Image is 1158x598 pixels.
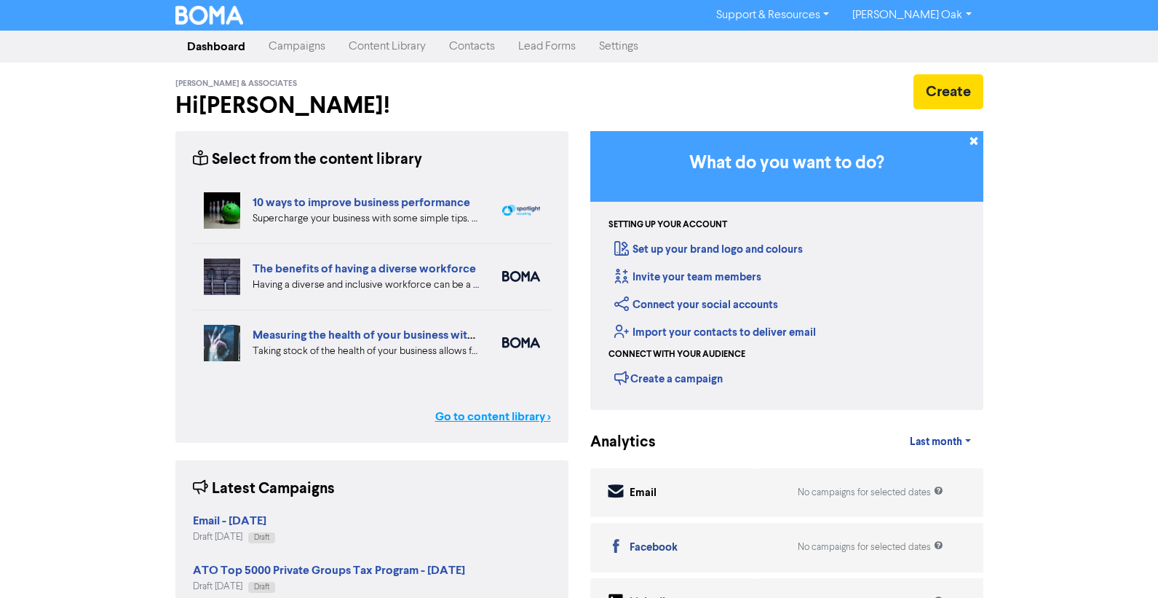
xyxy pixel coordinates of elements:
a: Settings [587,32,650,61]
a: Invite your team members [614,270,761,284]
div: Connect with your audience [608,348,745,361]
div: Latest Campaigns [193,478,335,500]
span: [PERSON_NAME] & Associates [175,79,297,89]
a: Set up your brand logo and colours [614,243,803,256]
a: The benefits of having a diverse workforce [253,261,476,276]
a: 10 ways to improve business performance [253,195,470,210]
span: Draft [254,583,269,591]
span: Last month [910,436,962,449]
a: Dashboard [175,32,257,61]
div: Analytics [590,431,638,454]
div: Getting Started in BOMA [590,131,983,410]
a: Go to content library > [435,408,551,425]
img: BOMA Logo [175,6,244,25]
div: Supercharge your business with some simple tips. Eliminate distractions & bad customers, get a pl... [253,211,480,227]
div: Select from the content library [193,149,422,171]
a: ATO Top 5000 Private Groups Tax Program - [DATE] [193,565,465,577]
a: Support & Resources [705,4,841,27]
div: No campaigns for selected dates [798,540,943,554]
a: Import your contacts to deliver email [614,326,816,339]
strong: Email - [DATE] [193,514,266,528]
a: Campaigns [257,32,337,61]
div: Create a campaign [614,367,723,389]
a: Measuring the health of your business with ratio measures [253,328,552,342]
div: Draft [DATE] [193,530,275,544]
a: [PERSON_NAME] Oak [841,4,983,27]
h2: Hi [PERSON_NAME] ! [175,92,568,119]
a: Email - [DATE] [193,516,266,527]
div: Draft [DATE] [193,580,465,594]
a: Last month [898,428,983,457]
a: Content Library [337,32,437,61]
div: Facebook [630,540,678,556]
img: spotlight [502,205,540,216]
button: Create [913,74,983,109]
div: Email [630,485,657,502]
a: Lead Forms [507,32,587,61]
div: No campaigns for selected dates [798,486,943,500]
img: boma [502,271,540,282]
img: boma_accounting [502,337,540,348]
div: Having a diverse and inclusive workforce can be a major boost for your business. We list four of ... [253,278,480,293]
strong: ATO Top 5000 Private Groups Tax Program - [DATE] [193,563,465,578]
span: Draft [254,534,269,541]
iframe: Chat Widget [1085,528,1158,598]
h3: What do you want to do? [612,153,961,174]
div: Taking stock of the health of your business allows for more effective planning, early warning abo... [253,344,480,359]
a: Connect your social accounts [614,298,778,312]
a: Contacts [437,32,507,61]
div: Setting up your account [608,219,727,232]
